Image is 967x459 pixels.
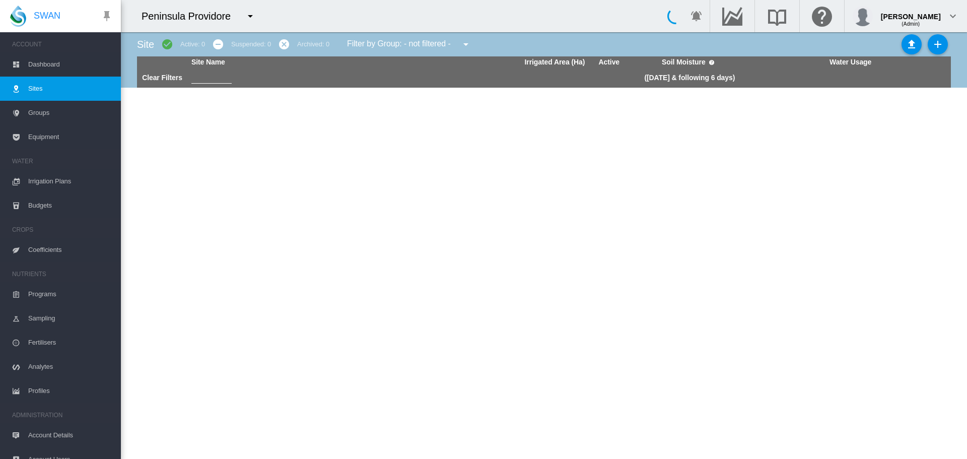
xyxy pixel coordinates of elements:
md-icon: Go to the Data Hub [720,10,744,22]
div: Active: 0 [180,40,205,49]
th: ([DATE] & following 6 days) [629,69,750,88]
img: profile.jpg [853,6,873,26]
span: ACCOUNT [12,36,113,52]
span: Budgets [28,193,113,218]
span: Irrigation Plans [28,169,113,193]
md-icon: Click here for help [810,10,834,22]
button: Sites Bulk Import [902,34,922,54]
th: Soil Moisture [629,56,750,69]
th: Site Name [187,56,388,69]
span: Fertilisers [28,331,113,355]
th: Irrigated Area (Ha) [388,56,589,69]
span: Dashboard [28,52,113,77]
span: (Admin) [902,21,920,27]
span: Equipment [28,125,113,149]
md-icon: icon-menu-down [244,10,256,22]
span: Analytes [28,355,113,379]
span: SWAN [34,10,60,22]
span: Sampling [28,306,113,331]
span: Profiles [28,379,113,403]
div: Peninsula Providore [142,9,240,23]
button: icon-bell-ring [686,6,707,26]
span: Programs [28,282,113,306]
span: ADMINISTRATION [12,407,113,423]
md-icon: icon-pin [101,10,113,22]
div: [PERSON_NAME] [881,8,941,18]
md-icon: icon-help-circle [706,56,718,69]
th: Water Usage [750,56,951,69]
span: Groups [28,101,113,125]
button: Add New Site, define start date [928,34,948,54]
div: Suspended: 0 [231,40,271,49]
div: Archived: 0 [297,40,329,49]
md-icon: icon-chevron-down [947,10,959,22]
button: icon-menu-down [456,34,476,54]
button: icon-menu-down [240,6,260,26]
span: NUTRIENTS [12,266,113,282]
span: Account Details [28,423,113,447]
md-icon: icon-checkbox-marked-circle [161,38,173,50]
span: WATER [12,153,113,169]
md-icon: icon-minus-circle [212,38,224,50]
th: Active [589,56,629,69]
md-icon: icon-menu-down [460,38,472,50]
img: SWAN-Landscape-Logo-Colour-drop.png [10,6,26,27]
md-icon: icon-cancel [278,38,290,50]
div: Filter by Group: - not filtered - [339,34,479,54]
span: Sites [28,77,113,101]
span: CROPS [12,222,113,238]
span: Site [137,39,154,50]
md-icon: icon-upload [906,38,918,50]
a: Clear Filters [142,74,182,82]
md-icon: icon-plus [932,38,944,50]
md-icon: Search the knowledge base [765,10,789,22]
span: Coefficients [28,238,113,262]
md-icon: icon-bell-ring [690,10,703,22]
